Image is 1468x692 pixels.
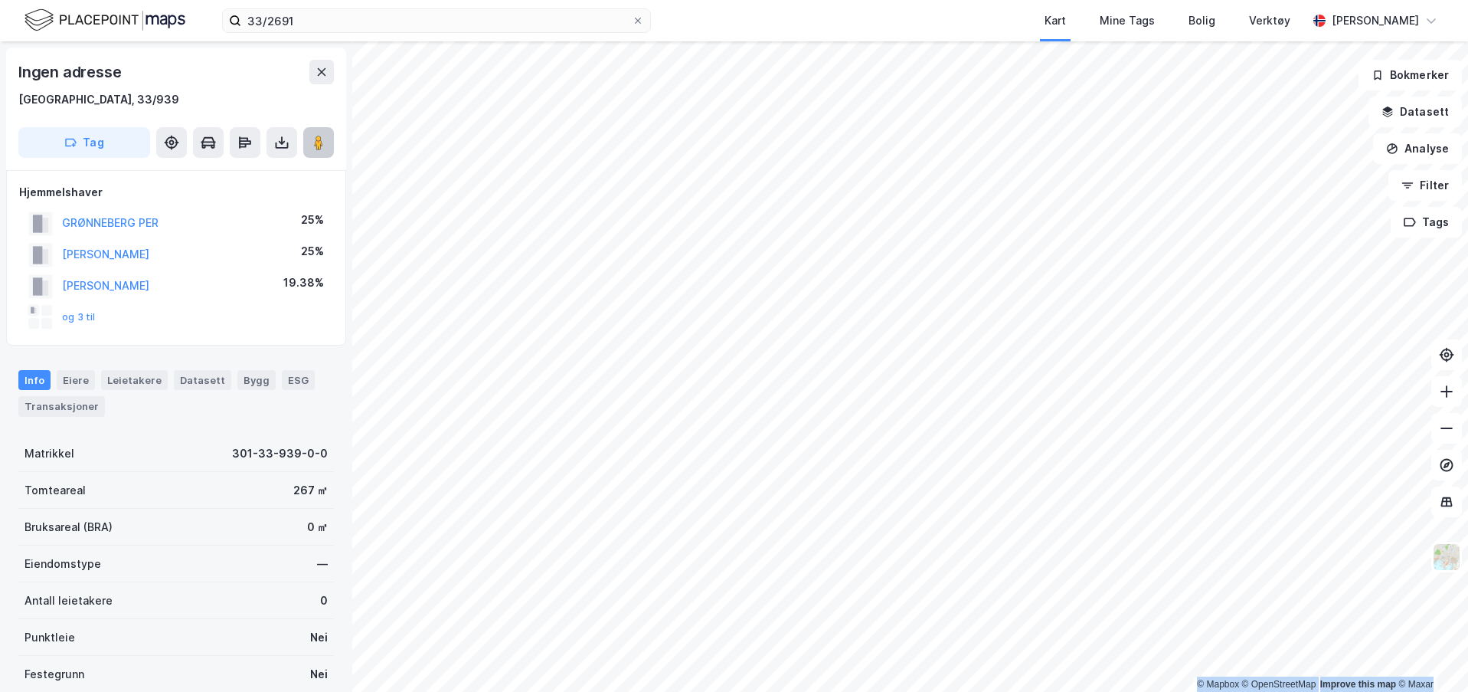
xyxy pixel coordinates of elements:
[18,127,150,158] button: Tag
[283,274,324,292] div: 19.38%
[101,370,168,390] div: Leietakere
[301,211,324,229] div: 25%
[25,555,101,573] div: Eiendomstype
[241,9,632,32] input: Søk på adresse, matrikkel, gårdeiere, leietakere eller personer
[25,592,113,610] div: Antall leietakere
[317,555,328,573] div: —
[293,481,328,500] div: 267 ㎡
[1391,618,1468,692] div: Kontrollprogram for chat
[25,665,84,684] div: Festegrunn
[1242,679,1316,690] a: OpenStreetMap
[1432,543,1461,572] img: Z
[310,628,328,647] div: Nei
[25,444,74,463] div: Matrikkel
[1368,97,1462,127] button: Datasett
[232,444,328,463] div: 301-33-939-0-0
[1332,11,1419,30] div: [PERSON_NAME]
[25,7,185,34] img: logo.f888ab2527a4732fd821a326f86c7f29.svg
[320,592,328,610] div: 0
[18,370,51,390] div: Info
[307,518,328,536] div: 0 ㎡
[19,183,333,202] div: Hjemmelshaver
[18,60,124,84] div: Ingen adresse
[282,370,315,390] div: ESG
[18,396,105,416] div: Transaksjoner
[1197,679,1239,690] a: Mapbox
[310,665,328,684] div: Nei
[1100,11,1155,30] div: Mine Tags
[1391,207,1462,238] button: Tags
[1045,11,1066,30] div: Kart
[174,370,231,390] div: Datasett
[1388,170,1462,201] button: Filter
[1320,679,1396,690] a: Improve this map
[25,518,113,536] div: Bruksareal (BRA)
[57,370,95,390] div: Eiere
[1188,11,1215,30] div: Bolig
[25,628,75,647] div: Punktleie
[1373,133,1462,164] button: Analyse
[18,90,179,109] div: [GEOGRAPHIC_DATA], 33/939
[1358,60,1462,90] button: Bokmerker
[301,242,324,261] div: 25%
[237,370,276,390] div: Bygg
[25,481,86,500] div: Tomteareal
[1249,11,1290,30] div: Verktøy
[1391,618,1468,692] iframe: Chat Widget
